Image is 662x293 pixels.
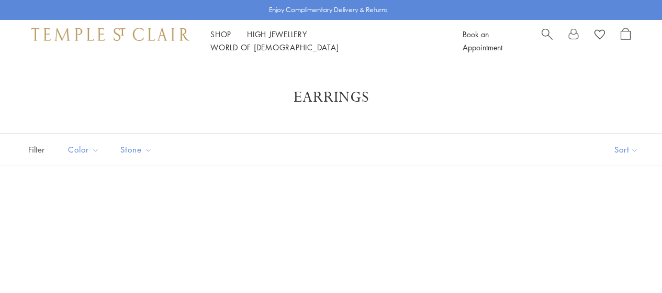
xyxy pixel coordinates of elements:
img: Temple St. Clair [31,28,189,40]
button: Color [60,138,107,161]
a: World of [DEMOGRAPHIC_DATA]World of [DEMOGRAPHIC_DATA] [210,42,339,52]
a: Open Shopping Bag [621,28,631,54]
button: Stone [113,138,160,161]
a: ShopShop [210,29,231,39]
button: Show sort by [591,134,662,166]
a: High JewelleryHigh Jewellery [247,29,307,39]
span: Stone [115,143,160,156]
span: Color [63,143,107,156]
h1: Earrings [42,88,620,107]
a: View Wishlist [594,28,605,44]
a: Search [542,28,553,54]
nav: Main navigation [210,28,439,54]
a: Book an Appointment [463,29,502,52]
p: Enjoy Complimentary Delivery & Returns [269,5,388,15]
